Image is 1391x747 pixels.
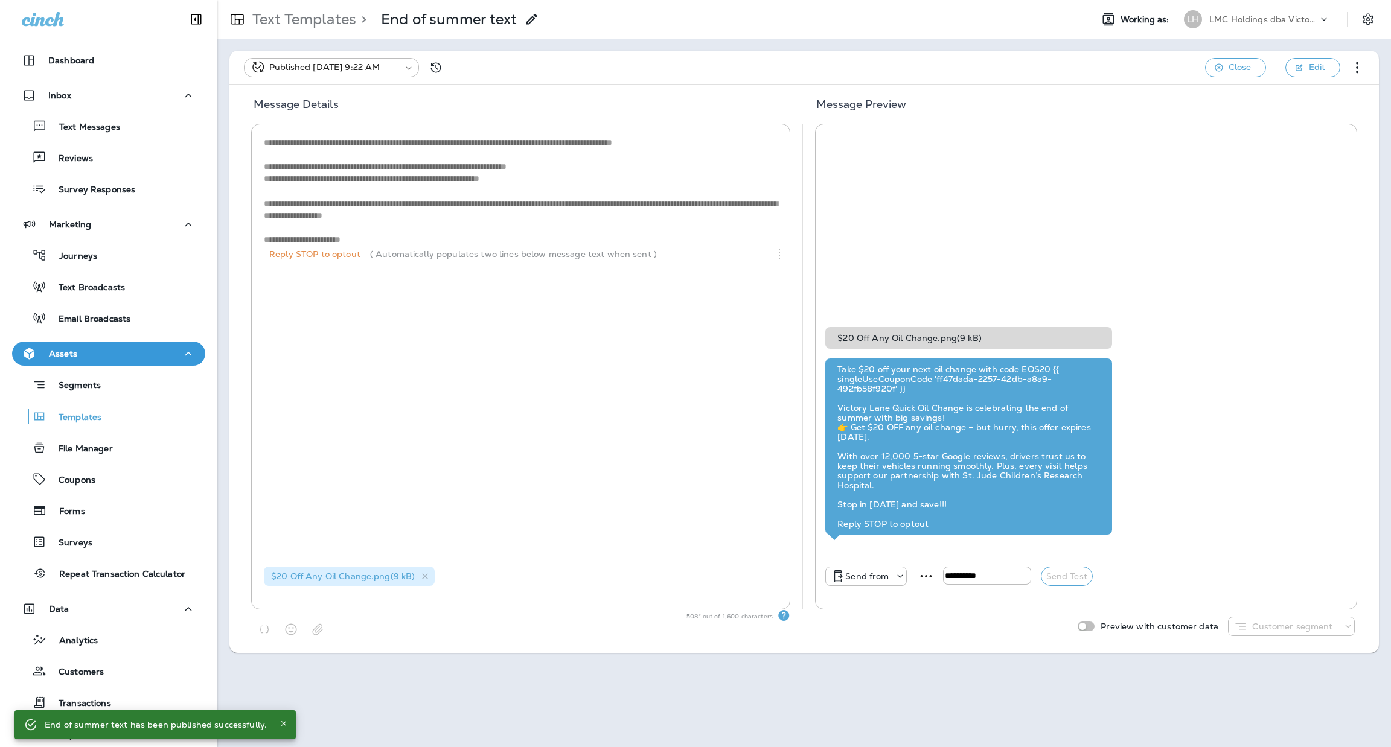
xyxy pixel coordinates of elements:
[47,506,85,518] p: Forms
[12,658,205,684] button: Customers
[370,249,657,259] p: ( Automatically populates two lines below message text when sent )
[46,412,101,424] p: Templates
[12,83,205,107] button: Inbox
[46,282,125,294] p: Text Broadcasts
[1252,621,1332,631] p: Customer segment
[48,56,94,65] p: Dashboard
[1229,60,1251,75] span: Close
[239,95,802,124] h5: Message Details
[46,380,101,392] p: Segments
[46,185,135,196] p: Survey Responses
[48,91,71,100] p: Inbox
[12,113,205,139] button: Text Messages
[802,95,1369,124] h5: Message Preview
[12,243,205,268] button: Journeys
[12,372,205,398] button: Segments
[49,349,77,358] p: Assets
[12,597,205,621] button: Data
[356,10,366,28] p: >
[12,176,205,202] button: Survey Responses
[1285,58,1340,77] button: Edit
[825,327,1112,349] div: $20 Off Any Oil Change.png ( 9 kB )
[845,571,889,581] p: Send from
[1209,14,1318,24] p: LMC Holdings dba Victory Lane Quick Oil Change
[12,529,205,555] button: Surveys
[47,635,98,647] p: Analytics
[12,498,205,523] button: Forms
[12,627,205,652] button: Analytics
[686,612,778,621] p: 508 * out of 1,600 characters
[46,698,111,710] p: Transactions
[1205,58,1266,77] button: Close
[12,305,205,331] button: Email Broadcasts
[12,145,205,170] button: Reviews
[1184,10,1202,28] div: LH
[12,212,205,237] button: Marketing
[381,10,517,28] p: End of summer text
[277,716,291,731] button: Close
[12,48,205,72] button: Dashboard
[46,443,113,455] p: File Manager
[1095,621,1218,631] p: Preview with customer data
[179,7,213,31] button: Collapse Sidebar
[271,571,415,582] span: $20 Off Any Oil Change.png ( 9 kB )
[424,56,448,80] button: View Changelog
[264,249,370,259] p: Reply STOP to optout
[47,569,185,580] p: Repeat Transaction Calculator
[264,567,435,586] div: $20 Off Any Oil Change.png(9 kB)
[49,220,91,229] p: Marketing
[46,153,93,165] p: Reviews
[778,609,790,621] div: Text Segments Text messages are billed per segment. A single segment is typically 160 characters,...
[269,61,380,73] span: Published [DATE] 9:22 AM
[47,251,97,262] p: Journeys
[248,10,356,28] p: Text Templates
[47,122,120,133] p: Text Messages
[46,667,104,678] p: Customers
[12,690,205,715] button: Transactions
[46,314,130,325] p: Email Broadcasts
[12,721,205,746] button: Import Data
[1121,14,1172,25] span: Working as:
[12,404,205,429] button: Templates
[46,538,92,549] p: Surveys
[12,274,205,299] button: Text Broadcasts
[837,364,1100,529] div: Take $20 off your next oil change with code EOS20 {{ singleUseCouponCode 'ff47dada-2257-42db-a8a9...
[46,475,95,486] p: Coupons
[1357,8,1379,30] button: Settings
[1309,60,1325,75] span: Edit
[12,435,205,460] button: File Manager
[12,342,205,366] button: Assets
[45,714,267,736] div: End of summer text has been published successfully.
[12,561,205,586] button: Repeat Transaction Calculator
[12,466,205,492] button: Coupons
[49,604,69,614] p: Data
